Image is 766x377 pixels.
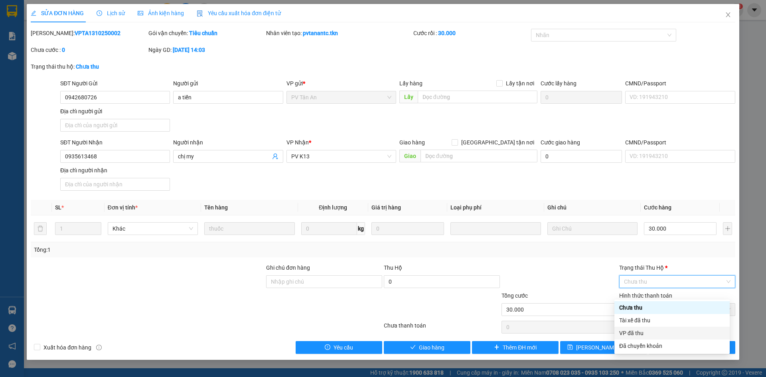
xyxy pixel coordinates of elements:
div: Địa chỉ người gửi [60,107,170,116]
span: Lấy hàng [399,80,422,87]
img: icon [197,10,203,17]
span: PV K13 [291,150,391,162]
div: Gói vận chuyển: [148,29,265,38]
div: Tài xế đã thu [614,314,730,327]
b: pvtanantc.tkn [303,30,338,36]
div: VP gửi [286,79,396,88]
span: save [567,344,573,351]
span: Giao hàng [399,139,425,146]
div: Trạng thái Thu Hộ [619,263,735,272]
li: Hotline: 1900 8153 [75,30,334,39]
input: Dọc đường [421,150,537,162]
span: exclamation-circle [325,344,330,351]
div: [PERSON_NAME]: [31,29,147,38]
span: plus [494,344,499,351]
b: VPTA1310250002 [75,30,120,36]
b: Chưa thu [76,63,99,70]
div: Tổng: 1 [34,245,296,254]
input: Địa chỉ của người nhận [60,178,170,191]
span: Tổng cước [501,292,528,299]
span: Giá trị hàng [371,204,401,211]
span: Khác [113,223,193,235]
span: picture [138,10,143,16]
span: Ảnh kiện hàng [138,10,184,16]
div: Chưa thu [614,301,730,314]
span: Cước hàng [644,204,671,211]
span: [GEOGRAPHIC_DATA] tận nơi [458,138,537,147]
div: Chưa cước : [31,45,147,54]
span: Yêu cầu [334,343,353,352]
button: exclamation-circleYêu cầu [296,341,382,354]
input: Dọc đường [418,91,537,103]
input: VD: Bàn, Ghế [204,222,294,235]
span: check [410,344,416,351]
button: delete [34,222,47,235]
th: Ghi chú [544,200,641,215]
div: VP đã thu [614,327,730,339]
input: Địa chỉ của người gửi [60,119,170,132]
img: logo.jpg [10,10,50,50]
b: [DATE] 14:03 [173,47,205,53]
span: Giao hàng [419,343,444,352]
span: [PERSON_NAME] thay đổi [576,343,640,352]
b: Tiêu chuẩn [189,30,217,36]
input: Ghi Chú [547,222,638,235]
div: SĐT Người Gửi [60,79,170,88]
div: Chưa thu [619,303,725,312]
span: Đơn vị tính [108,204,138,211]
span: Định lượng [319,204,347,211]
input: Ghi chú đơn hàng [266,275,382,288]
div: Ngày GD: [148,45,265,54]
div: Đã chuyển khoản [614,339,730,352]
button: plusThêm ĐH mới [472,341,559,354]
span: info-circle [96,345,102,350]
div: Địa chỉ người nhận [60,166,170,175]
div: CMND/Passport [625,138,735,147]
span: close [725,12,731,18]
button: plus [723,222,732,235]
span: Giao [399,150,421,162]
span: edit [31,10,36,16]
span: kg [357,222,365,235]
th: Loại phụ phí [447,200,544,215]
span: clock-circle [97,10,102,16]
div: Người gửi [173,79,283,88]
div: Tài xế đã thu [619,316,725,325]
span: Tên hàng [204,204,228,211]
button: save[PERSON_NAME] thay đổi [560,341,647,354]
input: Cước giao hàng [541,150,622,163]
input: 0 [371,222,444,235]
button: Close [717,4,739,26]
span: Xuất hóa đơn hàng [40,343,95,352]
label: Cước lấy hàng [541,80,576,87]
div: SĐT Người Nhận [60,138,170,147]
div: Đã chuyển khoản [619,341,725,350]
label: Hình thức thanh toán [619,292,672,299]
span: Lịch sử [97,10,125,16]
span: Yêu cầu xuất hóa đơn điện tử [197,10,281,16]
label: Ghi chú đơn hàng [266,264,310,271]
b: 0 [62,47,65,53]
div: Cước rồi : [413,29,529,38]
button: checkGiao hàng [384,341,470,354]
div: Người nhận [173,138,283,147]
li: [STREET_ADDRESS][PERSON_NAME]. [GEOGRAPHIC_DATA], Tỉnh [GEOGRAPHIC_DATA] [75,20,334,30]
div: VP đã thu [619,329,725,338]
span: VP Nhận [286,139,309,146]
input: Cước lấy hàng [541,91,622,104]
div: CMND/Passport [625,79,735,88]
span: SL [55,204,61,211]
span: PV Tân An [291,91,391,103]
label: Cước giao hàng [541,139,580,146]
span: SỬA ĐƠN HÀNG [31,10,84,16]
span: Thu Hộ [384,264,402,271]
div: Trạng thái thu hộ: [31,62,176,71]
span: Lấy tận nơi [503,79,537,88]
b: GỬI : PV K13 [10,58,73,71]
b: 30.000 [438,30,456,36]
span: user-add [272,153,278,160]
span: Chưa thu [624,276,730,288]
div: Nhân viên tạo: [266,29,412,38]
span: Thêm ĐH mới [503,343,537,352]
div: Chưa thanh toán [383,321,501,335]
